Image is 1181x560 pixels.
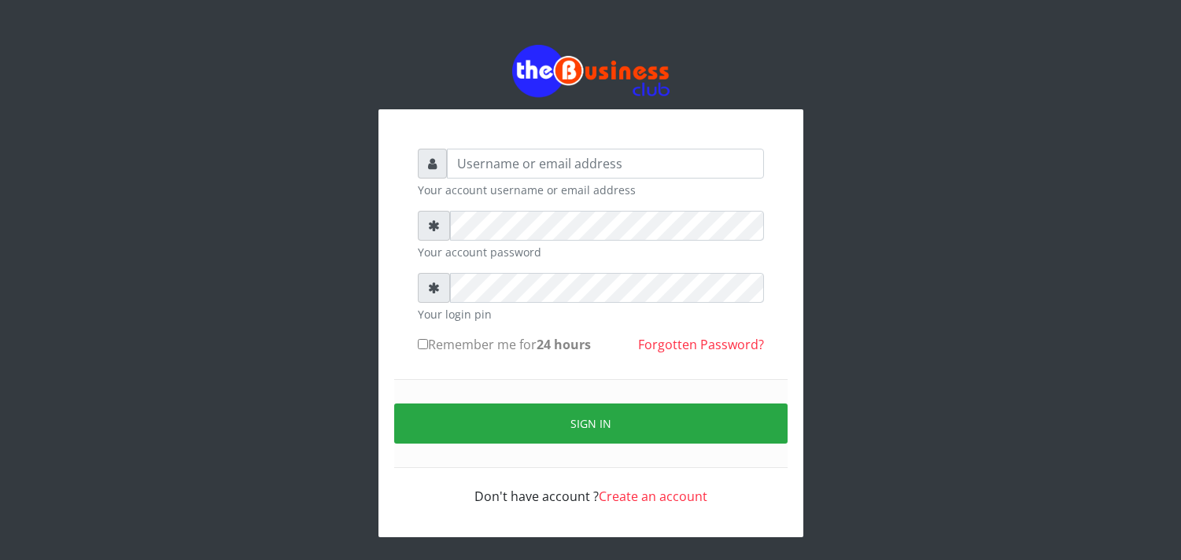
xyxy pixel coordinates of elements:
input: Username or email address [447,149,764,179]
small: Your account password [418,244,764,260]
button: Sign in [394,403,788,444]
small: Your account username or email address [418,182,764,198]
small: Your login pin [418,306,764,322]
div: Don't have account ? [418,468,764,506]
a: Forgotten Password? [638,336,764,353]
label: Remember me for [418,335,591,354]
a: Create an account [599,488,707,505]
b: 24 hours [537,336,591,353]
input: Remember me for24 hours [418,339,428,349]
